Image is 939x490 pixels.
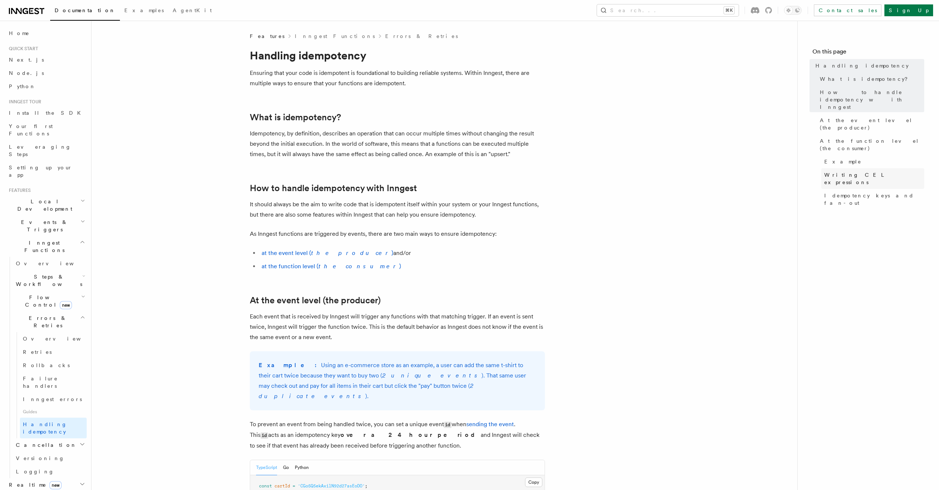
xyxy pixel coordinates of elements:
span: At the event level (the producer) [820,117,924,131]
p: To prevent an event from being handled twice, you can set a unique event when . This acts as an i... [250,419,545,451]
em: 2 duplicate events [259,382,473,400]
span: Handling idempotency [815,62,909,69]
span: Idempotency keys and fan-out [824,192,924,207]
a: at the function level (the consumer) [262,263,401,270]
p: Ensuring that your code is idempotent is foundational to building reliable systems. Within Innges... [250,68,545,89]
button: Errors & Retries [13,311,87,332]
code: id [260,432,268,439]
button: Flow Controlnew [13,291,87,311]
em: 2 unique events [382,372,481,379]
a: How to handle idempotency with Inngest [250,183,417,193]
a: Overview [13,257,87,270]
span: Quick start [6,46,38,52]
p: Each event that is received by Inngest will trigger any functions with that matching trigger. If ... [250,311,545,342]
a: Next.js [6,53,87,66]
p: Idempotency, by definition, describes an operation that can occur multiple times without changing... [250,128,545,159]
span: Logging [16,469,54,475]
a: Handling idempotency [20,418,87,438]
span: 'CGo5Q5ekAxilN92d27asEoDO' [298,483,365,489]
p: As Inngest functions are triggered by events, there are two main ways to ensure idempotency: [250,229,545,239]
span: Overview [23,336,99,342]
span: Retries [23,349,52,355]
span: ; [365,483,367,489]
a: Handling idempotency [812,59,924,72]
span: Rollbacks [23,362,70,368]
button: Inngest Functions [6,236,87,257]
a: Idempotency keys and fan-out [821,189,924,210]
span: new [60,301,72,309]
span: Cancellation [13,441,77,449]
span: AgentKit [173,7,212,13]
a: Versioning [13,452,87,465]
em: the producer [311,249,391,256]
span: Failure handlers [23,376,58,389]
button: Local Development [6,195,87,215]
span: Local Development [6,198,80,213]
button: Cancellation [13,438,87,452]
a: At the function level (the consumer) [817,134,924,155]
span: At the function level (the consumer) [820,137,924,152]
a: Errors & Retries [385,32,458,40]
em: the consumer [318,263,399,270]
a: Python [6,80,87,93]
span: Install the SDK [9,110,85,116]
div: Errors & Retries [13,332,87,438]
span: Examples [124,7,164,13]
div: Inngest Functions [6,257,87,478]
a: Failure handlers [20,372,87,393]
a: Inngest Functions [295,32,375,40]
span: What is idempotency? [820,75,913,83]
span: Steps & Workflows [13,273,82,288]
a: at the event level (the producer) [262,249,393,256]
button: Copy [525,477,542,487]
span: Errors & Retries [13,314,80,329]
span: Features [250,32,284,40]
span: Events & Triggers [6,218,80,233]
button: Go [283,460,289,475]
a: Setting up your app [6,161,87,182]
p: It should always be the aim to write code that is idempotent itself within your system or your In... [250,199,545,220]
span: Documentation [55,7,115,13]
a: Examples [120,2,168,20]
span: Writing CEL expressions [824,171,924,186]
button: Toggle dark mode [784,6,802,15]
span: How to handle idempotency with Inngest [820,89,924,111]
a: Contact sales [814,4,881,16]
kbd: ⌘K [724,7,734,14]
a: Node.js [6,66,87,80]
strong: Example: [259,362,321,369]
a: What is idempotency? [817,72,924,86]
a: Retries [20,345,87,359]
a: Home [6,27,87,40]
span: Home [9,30,30,37]
span: Overview [16,260,92,266]
a: Sign Up [884,4,933,16]
a: Overview [20,332,87,345]
code: id [444,422,452,428]
button: TypeScript [256,460,277,475]
a: What is idempotency? [250,112,341,122]
span: Inngest Functions [6,239,80,254]
span: Inngest errors [23,396,82,402]
span: Example [824,158,862,165]
a: AgentKit [168,2,216,20]
a: Documentation [50,2,120,21]
li: and/or [259,248,545,258]
span: Setting up your app [9,165,72,178]
a: Writing CEL expressions [821,168,924,189]
button: Python [295,460,309,475]
span: const [259,483,272,489]
span: Next.js [9,57,44,63]
a: Example [821,155,924,168]
span: Your first Functions [9,123,53,137]
span: cartId [275,483,290,489]
span: Realtime [6,481,62,489]
span: Guides [20,406,87,418]
span: new [49,481,62,489]
span: Inngest tour [6,99,41,105]
span: Flow Control [13,294,81,308]
p: Using an e-commerce store as an example, a user can add the same t-shirt to their cart twice beca... [259,360,536,401]
a: How to handle idempotency with Inngest [817,86,924,114]
button: Search...⌘K [597,4,739,16]
span: Features [6,187,31,193]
